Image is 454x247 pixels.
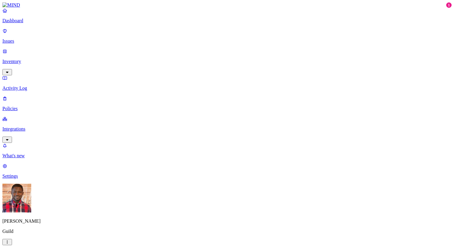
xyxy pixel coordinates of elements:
a: What's new [2,143,452,158]
p: Integrations [2,126,452,132]
a: Inventory [2,49,452,74]
a: Dashboard [2,8,452,23]
p: Inventory [2,59,452,64]
div: 1 [446,2,452,8]
img: MIND [2,2,20,8]
a: Settings [2,163,452,179]
img: Charles Sawadogo [2,184,31,212]
a: Activity Log [2,75,452,91]
p: Policies [2,106,452,111]
p: Settings [2,173,452,179]
p: Activity Log [2,86,452,91]
a: MIND [2,2,452,8]
a: Integrations [2,116,452,142]
p: Issues [2,38,452,44]
p: [PERSON_NAME] [2,218,452,224]
p: Dashboard [2,18,452,23]
a: Issues [2,28,452,44]
p: Guild [2,229,452,234]
p: What's new [2,153,452,158]
a: Policies [2,96,452,111]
